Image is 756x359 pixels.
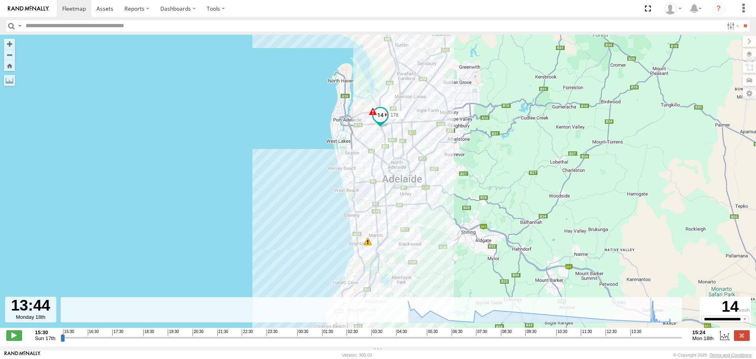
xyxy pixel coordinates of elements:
[692,329,713,335] strong: 15:24
[581,329,592,336] span: 11:30
[606,329,617,336] span: 12:30
[35,335,56,341] span: Sun 17th Aug 2025
[63,329,74,336] span: 15:30
[710,353,752,357] a: Terms and Conditions
[112,329,123,336] span: 17:30
[743,88,756,99] label: Map Settings
[168,329,179,336] span: 19:30
[371,329,382,336] span: 03:30
[452,329,463,336] span: 06:30
[556,329,567,336] span: 10:30
[427,329,438,336] span: 05:30
[4,351,41,359] a: Visit our Website
[35,329,56,335] strong: 15:30
[391,112,398,118] span: 178
[8,6,49,11] img: rand-logo.svg
[6,330,22,340] label: Play/Stop
[701,298,750,316] div: 14
[396,329,407,336] span: 04:30
[88,329,99,336] span: 16:30
[267,329,278,336] span: 23:30
[724,20,741,32] label: Search Filter Options
[242,329,253,336] span: 22:30
[501,329,512,336] span: 08:30
[342,353,372,357] div: Version: 305.03
[673,353,752,357] div: © Copyright 2025 -
[143,329,154,336] span: 18:30
[476,329,487,336] span: 07:30
[322,329,333,336] span: 01:30
[734,330,750,340] label: Close
[630,329,641,336] span: 13:30
[193,329,204,336] span: 20:30
[346,329,358,336] span: 02:30
[525,329,536,336] span: 09:30
[297,329,308,336] span: 00:30
[4,49,15,60] button: Zoom out
[17,20,23,32] label: Search Query
[4,39,15,49] button: Zoom in
[661,3,684,15] div: Amin Vahidinezhad
[692,335,713,341] span: Mon 18th Aug 2025
[712,2,725,15] i: ?
[4,75,15,86] label: Measure
[4,60,15,71] button: Zoom Home
[217,329,228,336] span: 21:30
